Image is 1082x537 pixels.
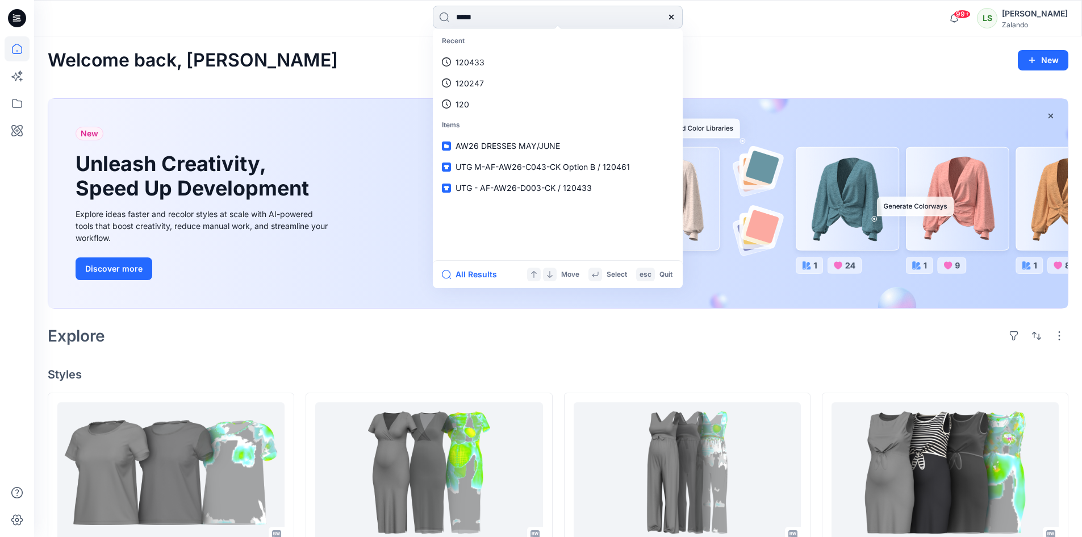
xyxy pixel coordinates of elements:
span: UTG M-AF-AW26-C043-CK Option B / 120461 [456,162,630,172]
span: AW26 DRESSES MAY/JUNE [456,141,560,151]
a: Discover more [76,257,331,280]
div: [PERSON_NAME] [1002,7,1068,20]
div: Zalando [1002,20,1068,29]
p: esc [640,269,651,281]
span: UTG - AF-AW26-D003-CK / 120433 [456,183,592,193]
button: All Results [442,268,504,281]
h2: Explore [48,327,105,345]
p: Move [561,269,579,281]
a: UTG M-AF-AW26-C043-CK Option B / 120461 [435,156,680,177]
a: 120433 [435,52,680,73]
div: LS [977,8,997,28]
span: New [81,127,98,140]
button: Discover more [76,257,152,280]
p: Select [607,269,627,281]
h4: Styles [48,368,1068,381]
p: Items [435,115,680,136]
p: 120 [456,98,469,110]
h1: Unleash Creativity, Speed Up Development [76,152,314,201]
button: New [1018,50,1068,70]
div: Explore ideas faster and recolor styles at scale with AI-powered tools that boost creativity, red... [76,208,331,244]
a: 120247 [435,73,680,94]
a: AW26 DRESSES MAY/JUNE [435,135,680,156]
p: 120433 [456,56,484,68]
p: Quit [659,269,672,281]
a: 120 [435,94,680,115]
h2: Welcome back, [PERSON_NAME] [48,50,338,71]
p: 120247 [456,77,484,89]
p: Recent [435,31,680,52]
span: 99+ [954,10,971,19]
a: UTG - AF-AW26-D003-CK / 120433 [435,177,680,198]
